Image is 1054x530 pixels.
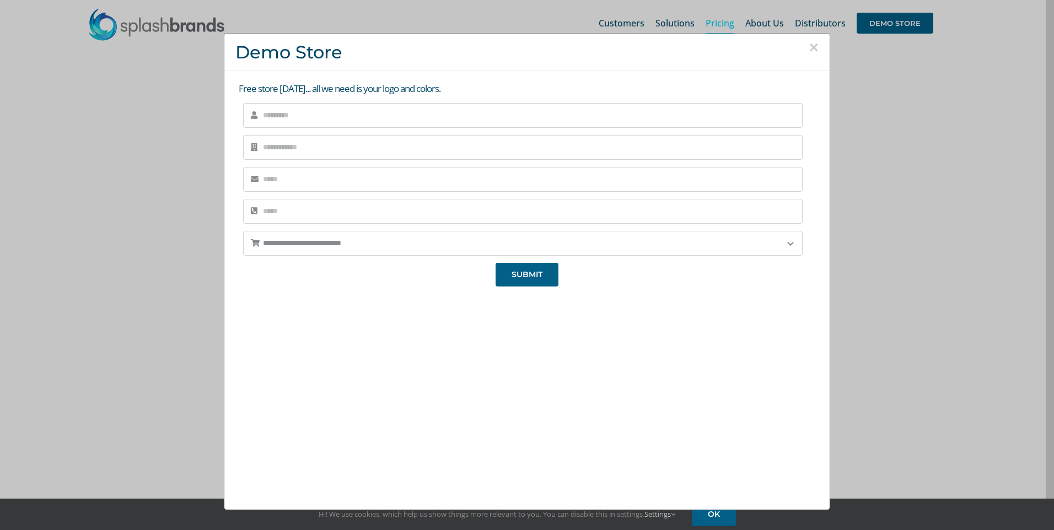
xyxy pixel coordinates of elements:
[496,263,558,286] button: SUBMIT
[346,295,708,499] iframe: SplashBrands Demo Store Overview
[239,82,819,96] p: Free store [DATE]... all we need is your logo and colors.
[809,39,819,56] button: Close
[512,270,542,279] span: SUBMIT
[235,42,819,62] h3: Demo Store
